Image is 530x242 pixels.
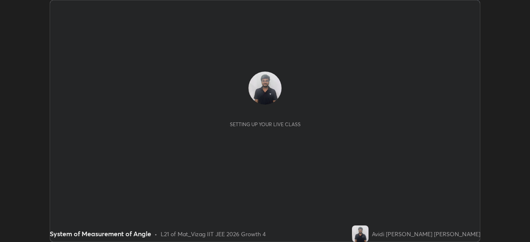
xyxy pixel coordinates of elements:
[372,230,480,238] div: Avidi [PERSON_NAME] [PERSON_NAME]
[161,230,266,238] div: L21 of Mat_Vizag IIT JEE 2026 Growth 4
[248,72,282,105] img: fdab62d5ebe0400b85cf6e9720f7db06.jpg
[230,121,301,127] div: Setting up your live class
[352,225,369,242] img: fdab62d5ebe0400b85cf6e9720f7db06.jpg
[50,229,151,239] div: System of Measurement of Angle
[154,230,157,238] div: •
